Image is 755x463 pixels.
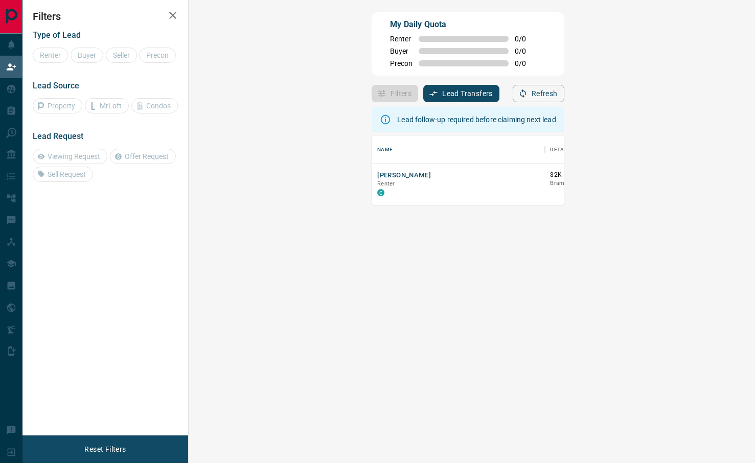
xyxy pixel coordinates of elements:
[372,135,545,164] div: Name
[390,35,413,43] span: Renter
[550,135,571,164] div: Details
[33,131,83,141] span: Lead Request
[33,81,79,90] span: Lead Source
[390,18,537,31] p: My Daily Quota
[377,171,431,180] button: [PERSON_NAME]
[377,135,393,164] div: Name
[33,10,178,22] h2: Filters
[390,47,413,55] span: Buyer
[513,85,564,102] button: Refresh
[390,59,413,67] span: Precon
[78,441,132,458] button: Reset Filters
[515,47,537,55] span: 0 / 0
[377,180,395,187] span: Renter
[515,59,537,67] span: 0 / 0
[515,35,537,43] span: 0 / 0
[377,189,384,196] div: condos.ca
[33,30,81,40] span: Type of Lead
[397,110,556,129] div: Lead follow-up required before claiming next lead
[423,85,499,102] button: Lead Transfers
[550,171,642,179] p: $2K - $3K
[550,179,642,188] p: Brampton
